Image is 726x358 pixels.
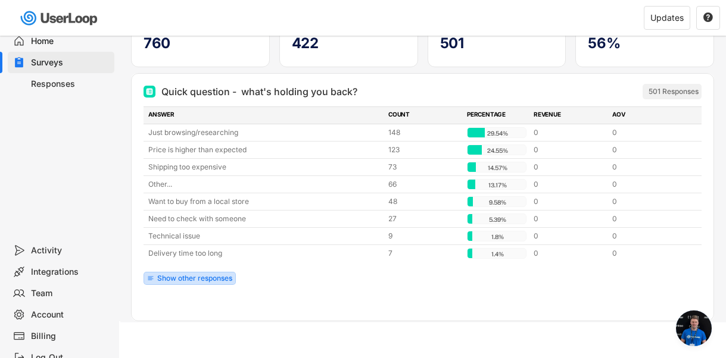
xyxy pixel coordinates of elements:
div: 0 [534,248,605,259]
div: 14.57% [470,162,525,173]
div: 0 [534,145,605,155]
div: 0 [534,213,605,224]
div: 73 [388,162,460,172]
div: 0 [612,248,684,259]
div: 27 [388,213,460,224]
div: REVENUE [534,110,605,121]
div: Updates [650,14,684,22]
div: 148 [388,127,460,138]
div: 0 [534,162,605,172]
div: Billing [31,331,110,342]
div: Need to check with someone [148,213,381,224]
div: 5.39% [470,214,525,225]
div: 0 [534,179,605,190]
div: AOV [612,110,684,121]
div: 0 [612,145,684,155]
div: Delivery time too long [148,248,381,259]
div: 24.55% [470,145,525,156]
div: Responses [31,78,110,90]
div: Home [31,36,110,47]
div: 0 [534,127,605,138]
div: COUNT [388,110,460,121]
div: Show other responses [157,275,232,282]
div: 9.58% [470,197,525,208]
div: 13.17% [470,180,525,190]
h5: 422 [292,34,406,52]
div: Shipping too expensive [148,162,381,172]
div: 0 [612,196,684,207]
div: Just browsing/researching [148,127,381,138]
h5: 760 [144,34,257,52]
div: Surveys [31,57,110,68]
div: 0 [612,231,684,241]
div: 0 [612,179,684,190]
div: 29.54% [470,128,525,139]
div: Quick question - what's holding you back? [161,84,357,99]
h5: 501 [440,34,554,52]
img: Multi Select [146,88,153,95]
div: Activity [31,245,110,256]
div: 501 Responses [649,87,699,96]
img: userloop-logo-01.svg [18,6,102,30]
div: Integrations [31,266,110,278]
div: 9 [388,231,460,241]
div: 0 [534,196,605,207]
div: 123 [388,145,460,155]
button:  [703,12,713,23]
div: PERCENTAGE [467,110,526,121]
div: 66 [388,179,460,190]
div: Technical issue [148,231,381,241]
div: 0 [612,213,684,224]
div: 1.4% [470,249,525,259]
div: Account [31,309,110,321]
div: 0 [612,127,684,138]
text:  [703,12,713,23]
div: 0 [534,231,605,241]
div: Team [31,288,110,299]
h5: 56% [588,34,702,52]
div: Other... [148,179,381,190]
div: 1.8% [470,231,525,242]
div: ANSWER [148,110,381,121]
div: Price is higher than expected [148,145,381,155]
div: 48 [388,196,460,207]
div: 0 [612,162,684,172]
div: 7 [388,248,460,259]
div: Want to buy from a local store [148,196,381,207]
a: Open chat [676,310,712,346]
